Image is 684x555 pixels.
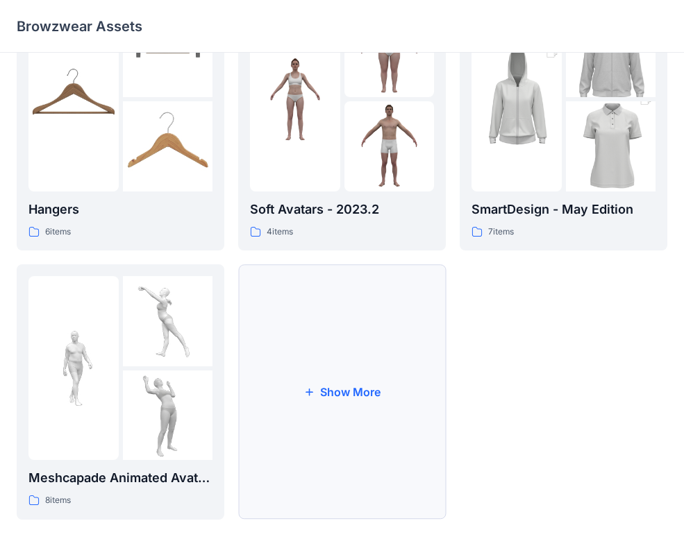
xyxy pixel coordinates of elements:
[123,370,213,461] img: folder 3
[28,468,212,488] p: Meshcapade Animated Avatars
[45,493,71,508] p: 8 items
[267,225,293,239] p: 4 items
[28,200,212,219] p: Hangers
[28,54,119,144] img: folder 1
[488,225,514,239] p: 7 items
[123,276,213,366] img: folder 2
[238,264,446,520] button: Show More
[17,264,224,520] a: folder 1folder 2folder 3Meshcapade Animated Avatars8items
[472,32,562,166] img: folder 1
[123,101,213,191] img: folder 3
[566,79,656,214] img: folder 3
[250,200,434,219] p: Soft Avatars - 2023.2
[472,200,656,219] p: SmartDesign - May Edition
[28,323,119,413] img: folder 1
[45,225,71,239] p: 6 items
[344,101,435,191] img: folder 3
[17,17,142,36] p: Browzwear Assets
[250,54,340,144] img: folder 1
